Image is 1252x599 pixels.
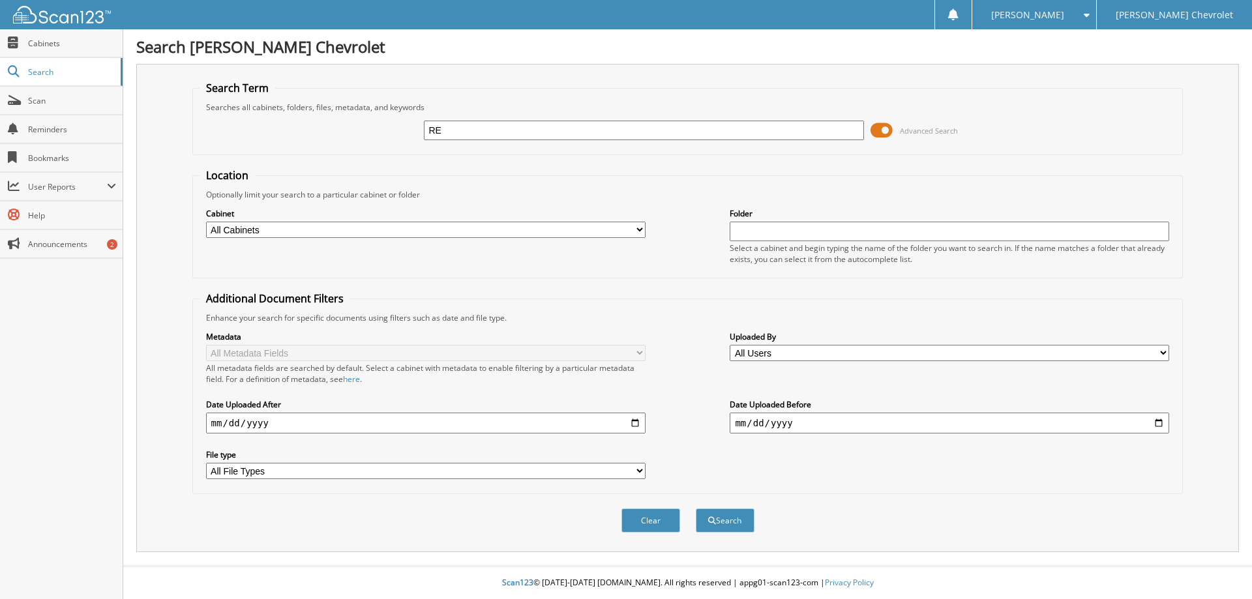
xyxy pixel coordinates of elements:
span: Scan123 [502,577,533,588]
label: Date Uploaded Before [730,399,1169,410]
label: Cabinet [206,208,646,219]
div: 2 [107,239,117,250]
input: end [730,413,1169,433]
a: Privacy Policy [825,577,874,588]
h1: Search [PERSON_NAME] Chevrolet [136,36,1239,57]
legend: Search Term [200,81,275,95]
span: Advanced Search [900,126,958,136]
div: Select a cabinet and begin typing the name of the folder you want to search in. If the name match... [730,242,1169,265]
label: Uploaded By [730,331,1169,342]
label: Folder [730,208,1169,219]
label: File type [206,449,646,460]
button: Search [696,508,754,533]
span: [PERSON_NAME] Chevrolet [1116,11,1233,19]
div: Searches all cabinets, folders, files, metadata, and keywords [200,102,1176,113]
div: All metadata fields are searched by default. Select a cabinet with metadata to enable filtering b... [206,362,646,385]
label: Date Uploaded After [206,399,646,410]
span: Scan [28,95,116,106]
a: here [343,373,360,385]
span: Help [28,210,116,221]
button: Clear [621,508,680,533]
div: Enhance your search for specific documents using filters such as date and file type. [200,312,1176,323]
span: [PERSON_NAME] [991,11,1064,19]
label: Metadata [206,331,646,342]
input: start [206,413,646,433]
div: © [DATE]-[DATE] [DOMAIN_NAME]. All rights reserved | appg01-scan123-com | [123,567,1252,599]
span: Reminders [28,124,116,135]
legend: Additional Document Filters [200,291,350,306]
span: Search [28,66,114,78]
img: scan123-logo-white.svg [13,6,111,23]
span: Announcements [28,239,116,250]
span: Cabinets [28,38,116,49]
legend: Location [200,168,255,183]
div: Optionally limit your search to a particular cabinet or folder [200,189,1176,200]
span: Bookmarks [28,153,116,164]
iframe: Chat Widget [1187,536,1252,599]
span: User Reports [28,181,107,192]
